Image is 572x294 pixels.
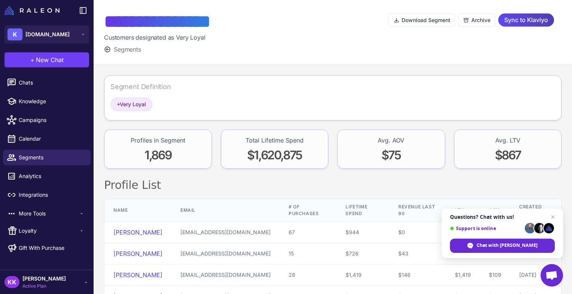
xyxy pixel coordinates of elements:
[19,116,85,124] span: Campaigns
[381,148,401,162] span: $75
[480,199,510,222] th: AOV
[337,264,389,286] td: $1,419
[19,172,85,180] span: Analytics
[337,243,389,264] td: $726
[19,97,85,105] span: Knowledge
[280,199,337,222] th: # of Purchases
[450,214,555,220] span: Questions? Chat with us!
[22,275,66,283] span: [PERSON_NAME]
[110,82,171,92] div: Segment Definition
[19,244,64,252] span: Gift With Purchase
[280,264,337,286] td: 28
[30,55,34,64] span: +
[337,222,389,243] td: $944
[104,199,171,222] th: Name
[337,199,389,222] th: Lifetime Spend
[36,55,64,64] span: New Chat
[144,148,171,162] span: 1,869
[247,148,302,162] span: $1,620,875
[246,136,304,145] div: Total Lifetime Spend
[4,276,19,288] div: KK
[3,240,91,256] a: Gift With Purchase
[19,153,85,162] span: Segments
[477,242,538,249] span: Chat with [PERSON_NAME]
[389,243,446,264] td: $43
[4,52,89,67] button: +New Chat
[378,136,404,145] div: Avg. AOV
[131,136,185,145] div: Profiles in Segment
[113,271,162,279] a: [PERSON_NAME]
[171,264,280,286] td: [EMAIL_ADDRESS][DOMAIN_NAME]
[510,199,561,222] th: Created Date
[389,199,446,222] th: Revenue Last 90
[389,264,446,286] td: $146
[113,250,162,257] a: [PERSON_NAME]
[19,79,85,87] span: Chats
[510,264,561,286] td: [DATE]
[19,135,85,143] span: Calendar
[495,136,520,145] div: Avg. LTV
[104,45,141,54] button: Segments
[280,222,337,243] td: 67
[3,187,91,203] a: Integrations
[25,30,70,39] span: [DOMAIN_NAME]
[446,264,480,286] td: $1,419
[3,75,91,91] a: Chats
[389,13,455,27] button: Download Segment
[104,178,562,193] h2: Profile List
[114,45,141,54] span: Segments
[117,101,120,107] span: +
[450,226,522,231] span: Support is online
[458,13,495,27] button: Archive
[450,239,555,253] span: Chat with [PERSON_NAME]
[446,199,480,222] th: LTV
[3,94,91,109] a: Knowledge
[117,100,146,108] span: Very Loyal
[104,33,218,42] div: Customers designated as Very Loyal
[19,191,85,199] span: Integrations
[19,227,79,235] span: Loyalty
[171,222,280,243] td: [EMAIL_ADDRESS][DOMAIN_NAME]
[280,243,337,264] td: 15
[3,168,91,184] a: Analytics
[541,264,563,287] a: Open chat
[4,25,89,43] button: K[DOMAIN_NAME]
[480,264,510,286] td: $109
[495,148,521,162] span: $867
[3,131,91,147] a: Calendar
[389,222,446,243] td: $0
[7,28,22,40] div: K
[171,243,280,264] td: [EMAIL_ADDRESS][DOMAIN_NAME]
[3,112,91,128] a: Campaigns
[504,13,548,27] span: Sync to Klaviyo
[4,6,60,15] img: Raleon Logo
[19,209,79,218] span: More Tools
[171,199,280,222] th: Email
[22,283,66,290] span: Active Plan
[3,150,91,165] a: Segments
[113,229,162,236] a: [PERSON_NAME]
